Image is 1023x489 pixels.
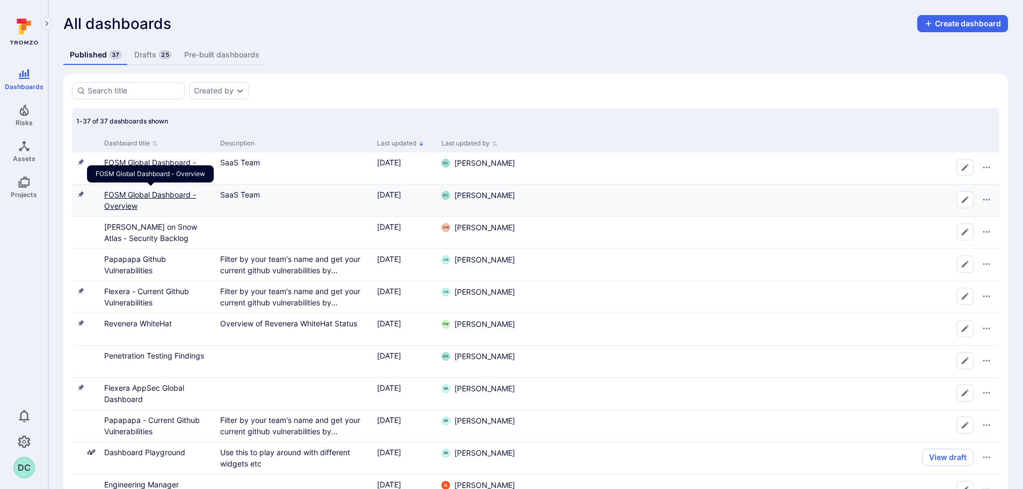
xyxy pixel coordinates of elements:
[528,249,999,281] div: Cell for
[373,378,437,410] div: Cell for Last updated
[454,287,515,297] span: [PERSON_NAME]
[377,139,424,148] button: Sort by Last updated
[216,185,373,216] div: Cell for Description
[194,86,234,95] div: Created by
[528,442,999,474] div: Cell for
[441,222,515,233] a: DW[PERSON_NAME]
[72,185,100,216] div: Cell for icons
[72,249,100,281] div: Cell for icons
[441,448,515,458] a: SR[PERSON_NAME]
[377,287,401,296] span: [DATE]
[216,152,373,184] div: Cell for Description
[978,223,995,240] button: Row actions menu
[72,346,100,377] div: Cell for icons
[72,217,100,249] div: Cell for icons
[76,158,85,166] button: Unpin from sidebar
[956,191,974,208] button: Edit dashboard
[956,223,974,240] button: Edit dashboard
[437,313,528,345] div: Cell for Last updated by
[373,442,437,474] div: Cell for Last updated
[956,256,974,273] button: Edit dashboard
[216,281,373,313] div: Cell for Description
[13,457,35,478] button: DC
[441,254,515,265] a: US[PERSON_NAME]
[441,191,450,200] div: Dan Cundy
[63,45,1008,65] div: dashboards tabs
[441,288,450,296] div: Upendra Singh
[216,410,373,442] div: Cell for Description
[978,384,995,402] button: Row actions menu
[13,155,35,163] span: Assets
[216,217,373,249] div: Cell for Description
[76,319,85,327] button: Unpin from sidebar
[72,442,100,474] div: Cell for icons
[978,159,995,176] button: Row actions menu
[377,351,401,360] span: [DATE]
[100,346,216,377] div: Cell for Dashboard title
[16,119,33,127] span: Risks
[373,249,437,281] div: Cell for Last updated
[373,346,437,377] div: Cell for Last updated
[956,352,974,369] button: Edit dashboard
[377,222,401,231] span: [DATE]
[441,320,450,329] div: Peter Wake
[76,287,85,298] span: Unpin from sidebar
[220,414,368,437] div: Filter by your team's name and get your current github vulnerabilities by repositories. These vul...
[63,45,128,65] a: Published
[978,417,995,434] button: Row actions menu
[377,448,401,457] span: [DATE]
[437,152,528,184] div: Cell for Last updated by
[104,383,184,404] a: Flexera AppSec Global Dashboard
[76,415,85,427] span: Pin to sidebar
[441,415,515,426] a: SR[PERSON_NAME]
[454,222,515,233] span: [PERSON_NAME]
[100,185,216,216] div: Cell for Dashboard title
[978,288,995,305] button: Row actions menu
[216,346,373,377] div: Cell for Description
[220,286,368,308] div: Filter by your team's name and get your current github vulnerabilities by repositories. These vul...
[128,45,177,65] a: Drafts
[11,191,37,199] span: Projects
[220,138,368,148] div: Description
[377,158,401,167] span: [DATE]
[100,313,216,345] div: Cell for Dashboard title
[220,318,368,329] div: Overview of Revenera WhiteHat Status
[528,313,999,345] div: Cell for
[104,448,185,457] a: Dashboard Playground
[441,139,498,148] button: Sort by Last updated by
[100,249,216,281] div: Cell for Dashboard title
[437,442,528,474] div: Cell for Last updated by
[76,254,85,266] span: Pin to sidebar
[72,313,100,345] div: Cell for icons
[454,415,515,426] span: [PERSON_NAME]
[437,378,528,410] div: Cell for Last updated by
[528,217,999,249] div: Cell for
[377,254,401,264] span: [DATE]
[216,313,373,345] div: Cell for Description
[104,139,158,148] button: Sort by Dashboard title
[377,319,401,328] span: [DATE]
[437,281,528,313] div: Cell for Last updated by
[220,157,368,168] div: SaaS Team
[978,352,995,369] button: Row actions menu
[377,383,401,392] span: [DATE]
[76,351,85,362] span: Pin to sidebar
[220,447,368,469] div: Use this to play around with different widgets etc
[40,17,53,30] button: Expand navigation menu
[178,45,266,65] a: Pre-built dashboards
[454,383,515,394] span: [PERSON_NAME]
[454,448,515,458] span: [PERSON_NAME]
[104,287,189,307] a: Flexera - Current Github Vulnerabilities
[454,351,515,362] span: [PERSON_NAME]
[76,222,85,233] span: Pin to sidebar
[956,320,974,337] button: Edit dashboard
[454,319,515,330] span: [PERSON_NAME]
[216,249,373,281] div: Cell for Description
[100,442,216,474] div: Cell for Dashboard title
[978,320,995,337] button: Row actions menu
[454,190,515,201] span: [PERSON_NAME]
[418,138,424,149] p: Sorted by: Alphabetically (Z-A)
[437,410,528,442] div: Cell for Last updated by
[441,383,515,394] a: SR[PERSON_NAME]
[76,383,85,395] span: Unpin from sidebar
